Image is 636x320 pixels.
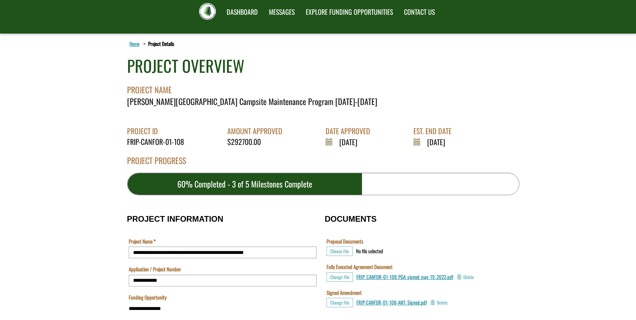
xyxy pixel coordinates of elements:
label: Application / Project Number [129,266,181,273]
div: DATE APPROVED [326,126,375,136]
label: File field for users to download amendment request template [2,46,40,53]
div: PROJECT PROGRESS [127,155,519,173]
div: AMOUNT APPROVED [227,126,287,136]
div: [PERSON_NAME][GEOGRAPHIC_DATA] Campsite Maintenance Program [DATE]-[DATE] [127,96,519,107]
h3: DOCUMENTS [325,215,509,223]
label: Funding Opportunity [129,294,167,301]
div: --- [2,54,7,61]
a: EXPLORE FUNDING OPPORTUNITIES [301,4,398,20]
input: Project Name [129,247,316,258]
div: No file selected [356,248,383,255]
a: FRIP-CANFOR-01-108-AM1_Signed.pdf [356,299,427,306]
nav: Main Navigation [221,2,440,20]
a: FRIP_CANFOR-01-108_PGA_signed_may_19_2022.pdf [356,273,453,280]
a: DASHBOARD [222,4,263,20]
a: FRIP Progress Report - Template .docx [2,8,71,15]
button: Delete [457,272,474,282]
label: Final Reporting Template File [2,23,53,30]
a: FRIP Final Report - Template.docx [2,31,62,38]
label: Project Name [129,238,156,245]
li: Project Details [142,40,174,47]
div: 60% Completed - 3 of 5 Milestones Complete [127,173,362,195]
a: MESSAGES [264,4,300,20]
img: FRIAA Submissions Portal [199,3,216,20]
button: Delete [430,298,448,307]
div: [DATE] [413,137,457,147]
div: PROJECT NAME [127,77,519,96]
div: PROJECT ID [127,126,189,136]
div: $292700.00 [227,137,287,147]
label: Proposal Documents [327,238,363,245]
input: Funding Opportunity [129,303,316,314]
div: PROJECT OVERVIEW [127,54,244,77]
a: CONTACT US [399,4,440,20]
a: Home [128,39,141,48]
h3: PROJECT INFORMATION [127,215,318,223]
button: Choose File for Signed Amendment [327,298,353,307]
div: FRIP-CANFOR-01-108 [127,137,189,147]
div: EST. END DATE [413,126,457,136]
button: Choose File for Proposal Documents [327,247,353,256]
label: Fully Executed Agreement Document [327,263,393,270]
label: Signed Amendment [327,289,362,296]
div: [DATE] [326,137,375,147]
fieldset: DOCUMENTS [325,208,509,315]
button: Choose File for Fully Executed Agreement Document [327,272,353,282]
